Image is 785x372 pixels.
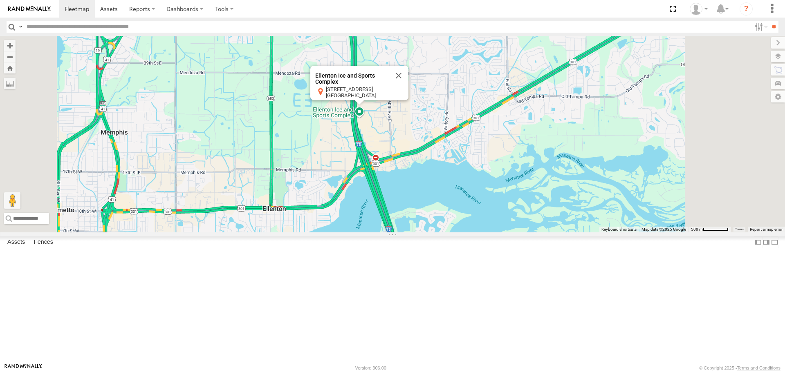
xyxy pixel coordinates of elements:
[754,236,762,248] label: Dock Summary Table to the Left
[601,227,637,232] button: Keyboard shortcuts
[4,51,16,62] button: Zoom out
[751,21,769,33] label: Search Filter Options
[762,236,770,248] label: Dock Summary Table to the Right
[735,227,744,231] a: Terms (opens in new tab)
[326,87,399,93] div: [STREET_ADDRESS]
[355,365,386,370] div: Version: 306.00
[389,66,408,86] button: Close
[4,364,42,372] a: Visit our Website
[771,91,785,102] label: Map Settings
[326,93,399,99] div: [GEOGRAPHIC_DATA]
[691,227,703,232] span: 500 m
[4,78,16,89] label: Measure
[737,365,781,370] a: Terms and Conditions
[699,365,781,370] div: © Copyright 2025 -
[750,227,783,232] a: Report a map error
[689,227,731,232] button: Map Scale: 500 m per 59 pixels
[641,227,686,232] span: Map data ©2025 Google
[315,73,389,85] div: Ellenton Ice and Sports Complex
[771,236,779,248] label: Hide Summary Table
[30,237,57,248] label: Fences
[687,3,711,15] div: Jerry Dewberry
[4,40,16,51] button: Zoom in
[4,62,16,74] button: Zoom Home
[17,21,24,33] label: Search Query
[4,192,20,209] button: Drag Pegman onto the map to open Street View
[8,6,51,12] img: rand-logo.svg
[3,237,29,248] label: Assets
[740,2,753,16] i: ?
[310,66,408,100] div: Ellenton Ice and Sports Complex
